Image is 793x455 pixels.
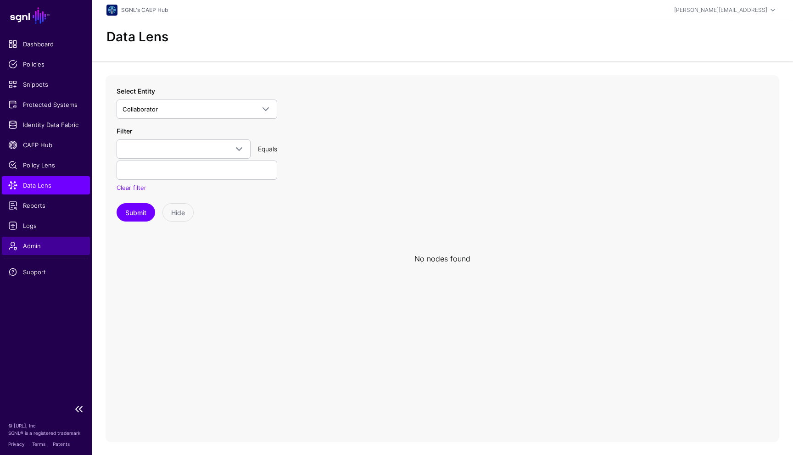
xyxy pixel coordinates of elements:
[8,422,84,429] p: © [URL], Inc
[117,203,155,222] button: Submit
[8,241,84,250] span: Admin
[8,429,84,437] p: SGNL® is a registered trademark
[8,181,84,190] span: Data Lens
[254,144,281,154] div: Equals
[121,6,168,13] a: SGNL's CAEP Hub
[117,126,132,136] label: Filter
[2,55,90,73] a: Policies
[674,6,767,14] div: [PERSON_NAME][EMAIL_ADDRESS]
[2,156,90,174] a: Policy Lens
[8,80,84,89] span: Snippets
[106,5,117,16] img: svg+xml;base64,PHN2ZyB3aWR0aD0iNjQiIGhlaWdodD0iNjQiIHZpZXdCb3g9IjAgMCA2NCA2NCIgZmlsbD0ibm9uZSIgeG...
[2,116,90,134] a: Identity Data Fabric
[8,267,84,277] span: Support
[2,216,90,235] a: Logs
[117,86,155,96] label: Select Entity
[106,29,168,45] h2: Data Lens
[414,253,470,264] div: No nodes found
[32,441,45,447] a: Terms
[8,39,84,49] span: Dashboard
[53,441,70,447] a: Patents
[162,203,194,222] button: Hide
[123,105,158,113] span: Collaborator
[2,237,90,255] a: Admin
[117,184,146,191] a: Clear filter
[2,95,90,114] a: Protected Systems
[2,196,90,215] a: Reports
[2,176,90,194] a: Data Lens
[8,120,84,129] span: Identity Data Fabric
[8,441,25,447] a: Privacy
[8,60,84,69] span: Policies
[8,161,84,170] span: Policy Lens
[8,201,84,210] span: Reports
[8,221,84,230] span: Logs
[8,140,84,150] span: CAEP Hub
[2,136,90,154] a: CAEP Hub
[8,100,84,109] span: Protected Systems
[2,75,90,94] a: Snippets
[2,35,90,53] a: Dashboard
[6,6,86,26] a: SGNL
